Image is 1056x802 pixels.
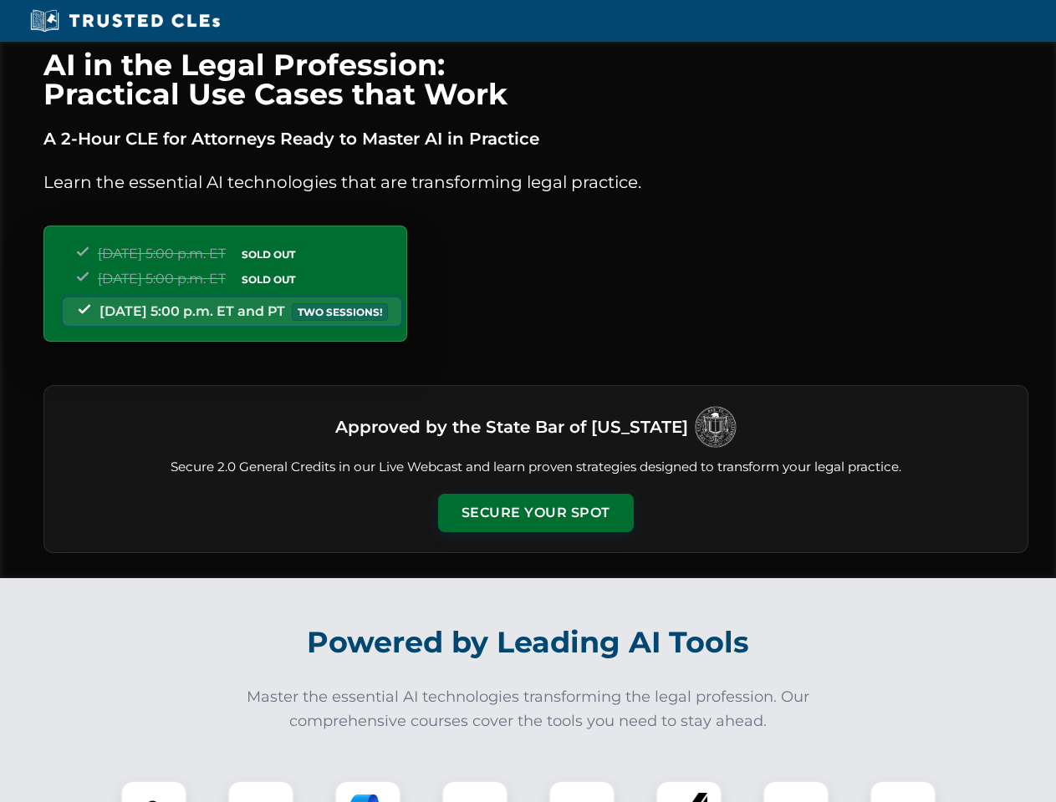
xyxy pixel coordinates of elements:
span: SOLD OUT [236,246,301,263]
h2: Powered by Leading AI Tools [65,613,992,672]
p: Secure 2.0 General Credits in our Live Webcast and learn proven strategies designed to transform ... [64,458,1008,477]
span: SOLD OUT [236,271,301,288]
img: Trusted CLEs [25,8,225,33]
p: Master the essential AI technologies transforming the legal profession. Our comprehensive courses... [236,685,821,733]
h3: Approved by the State Bar of [US_STATE] [335,412,688,442]
button: Secure Your Spot [438,494,634,532]
h1: AI in the Legal Profession: Practical Use Cases that Work [43,50,1028,109]
img: Logo [695,406,737,448]
span: [DATE] 5:00 p.m. ET [98,246,226,261]
p: Learn the essential AI technologies that are transforming legal practice. [43,169,1028,195]
span: [DATE] 5:00 p.m. ET [98,271,226,287]
p: A 2-Hour CLE for Attorneys Ready to Master AI in Practice [43,125,1028,152]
